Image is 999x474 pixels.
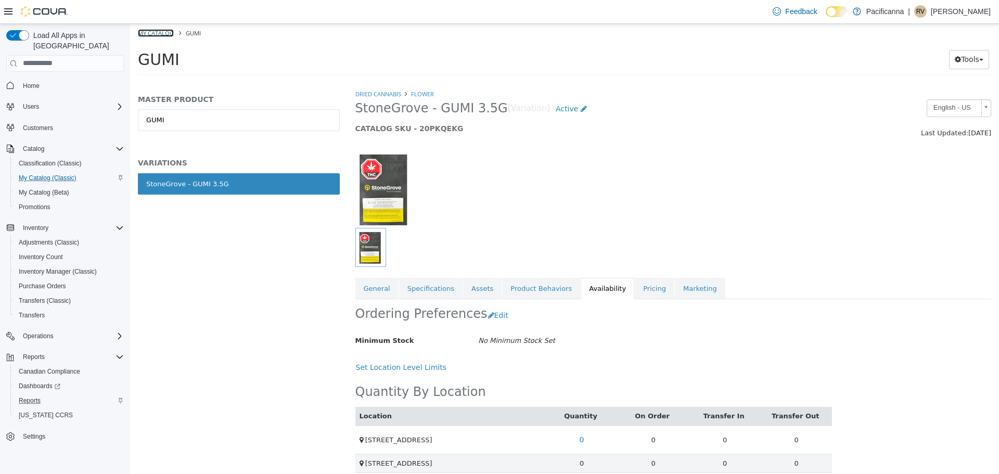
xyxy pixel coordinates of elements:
[19,382,60,390] span: Dashboards
[56,5,71,13] span: GUMI
[19,100,124,113] span: Users
[23,103,39,111] span: Users
[2,120,128,135] button: Customers
[2,78,128,93] button: Home
[769,1,821,22] a: Feedback
[826,6,848,17] input: Dark Mode
[23,332,54,340] span: Operations
[444,406,460,426] a: 0
[229,387,264,398] button: Location
[15,309,49,322] a: Transfers
[225,66,271,74] a: Dried Cannabis
[15,365,84,378] a: Canadian Compliance
[378,81,420,89] small: [Variation]
[225,76,378,93] span: StoneGrove - GUMI 3.5G
[631,430,702,449] td: 0
[372,254,450,276] a: Product Behaviors
[19,351,124,363] span: Reports
[15,280,70,292] a: Purchase Orders
[15,409,77,421] a: [US_STATE] CCRS
[19,367,80,376] span: Canadian Compliance
[23,432,45,441] span: Settings
[15,380,65,392] a: Dashboards
[559,430,631,449] td: 0
[916,5,925,18] span: RV
[15,251,67,263] a: Inventory Count
[2,221,128,235] button: Inventory
[2,99,128,114] button: Users
[15,309,124,322] span: Transfers
[10,364,128,379] button: Canadian Compliance
[10,264,128,279] button: Inventory Manager (Classic)
[23,145,44,153] span: Catalog
[15,394,124,407] span: Reports
[10,185,128,200] button: My Catalog (Beta)
[19,222,53,234] button: Inventory
[791,105,838,113] span: Last Updated:
[10,171,128,185] button: My Catalog (Classic)
[225,254,268,276] a: General
[15,409,124,421] span: Washington CCRS
[931,5,991,18] p: [PERSON_NAME]
[10,393,128,408] button: Reports
[15,157,86,170] a: Classification (Classic)
[10,235,128,250] button: Adjustments (Classic)
[15,265,101,278] a: Inventory Manager (Classic)
[19,297,71,305] span: Transfers (Classic)
[19,253,63,261] span: Inventory Count
[434,388,469,396] a: Quantity
[838,105,861,113] span: [DATE]
[488,402,559,430] td: 0
[19,311,45,319] span: Transfers
[23,353,45,361] span: Reports
[15,365,124,378] span: Canadian Compliance
[488,430,559,449] td: 0
[15,172,124,184] span: My Catalog (Classic)
[15,236,124,249] span: Adjustments (Classic)
[8,85,210,107] a: GUMI
[19,159,82,168] span: Classification (Classic)
[15,236,83,249] a: Adjustments (Classic)
[908,5,910,18] p: |
[545,254,595,276] a: Marketing
[269,254,332,276] a: Specifications
[2,329,128,343] button: Operations
[505,254,544,276] a: Pricing
[19,79,124,92] span: Home
[281,66,304,74] a: Flower
[19,267,97,276] span: Inventory Manager (Classic)
[15,280,124,292] span: Purchase Orders
[2,429,128,444] button: Settings
[914,5,927,18] div: Rachael Veenstra
[451,254,504,276] a: Availability
[19,143,124,155] span: Catalog
[797,75,861,93] a: English - US
[10,279,128,293] button: Purchase Orders
[10,200,128,214] button: Promotions
[866,5,904,18] p: Pacificanna
[15,172,81,184] a: My Catalog (Classic)
[19,143,48,155] button: Catalog
[19,430,49,443] a: Settings
[785,6,817,17] span: Feedback
[19,174,76,182] span: My Catalog (Classic)
[19,222,124,234] span: Inventory
[10,250,128,264] button: Inventory Count
[19,411,73,419] span: [US_STATE] CCRS
[15,265,124,278] span: Inventory Manager (Classic)
[2,142,128,156] button: Catalog
[15,201,124,213] span: Promotions
[225,282,357,298] h2: Ordering Preferences
[15,294,124,307] span: Transfers (Classic)
[15,157,124,170] span: Classification (Classic)
[15,186,73,199] a: My Catalog (Beta)
[631,402,702,430] td: 0
[19,396,41,405] span: Reports
[19,80,44,92] a: Home
[235,412,302,420] span: [STREET_ADDRESS]
[505,388,542,396] a: On Order
[23,124,53,132] span: Customers
[19,330,58,342] button: Operations
[8,71,210,80] h5: MASTER PRODUCT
